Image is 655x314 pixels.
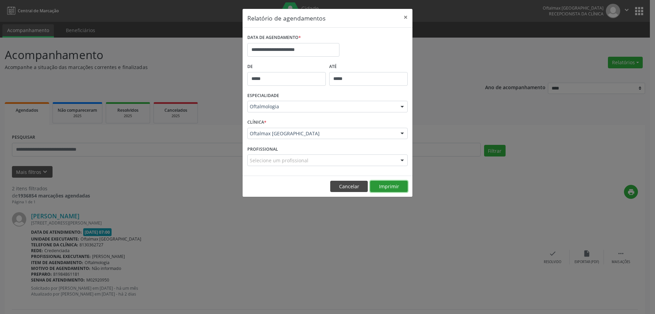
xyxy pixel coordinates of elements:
h5: Relatório de agendamentos [247,14,325,23]
label: ATÉ [329,62,408,72]
label: CLÍNICA [247,117,266,128]
button: Close [399,9,412,26]
span: Oftalmax [GEOGRAPHIC_DATA] [250,130,394,137]
label: ESPECIALIDADE [247,91,279,101]
label: De [247,62,326,72]
span: Selecione um profissional [250,157,308,164]
span: Oftalmologia [250,103,394,110]
button: Imprimir [370,181,408,192]
button: Cancelar [330,181,368,192]
label: DATA DE AGENDAMENTO [247,32,301,43]
label: PROFISSIONAL [247,144,278,154]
